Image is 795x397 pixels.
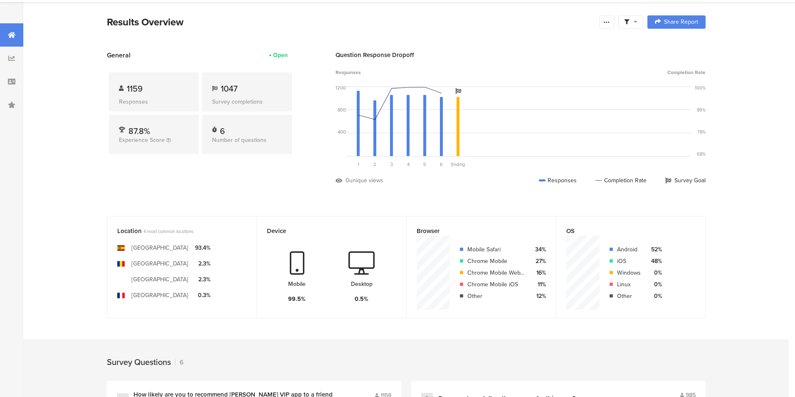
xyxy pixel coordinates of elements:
span: 1047 [221,82,237,95]
div: Completion Rate [595,176,647,185]
div: Location [117,226,233,236]
div: 0.5% [355,295,368,303]
div: 1200 [336,84,346,91]
div: Responses [539,176,577,185]
div: Device [267,226,383,236]
div: 6 [220,125,225,133]
div: Question Response Dropoff [336,50,706,60]
div: unique views [349,176,383,185]
i: Survey Goal [455,88,461,94]
div: 16% [531,268,546,277]
div: 0% [647,292,662,300]
div: 89% [697,107,706,113]
div: 99.5% [288,295,306,303]
div: [GEOGRAPHIC_DATA] [131,275,188,284]
div: Ending [450,161,467,168]
span: General [107,50,131,60]
span: Completion Rate [667,69,706,76]
div: 6 [175,357,184,367]
div: 0% [647,280,662,289]
span: Share Report [664,19,698,25]
div: Mobile Safari [467,245,525,254]
div: 27% [531,257,546,265]
div: Other [617,292,641,300]
div: OS [566,226,681,236]
div: Chrome Mobile iOS [467,280,525,289]
div: 68% [697,151,706,157]
div: 93.4% [195,243,210,252]
span: 1 [358,161,359,168]
span: 6 [440,161,443,168]
span: 87.8% [128,125,150,137]
div: Chrome Mobile [467,257,525,265]
div: Windows [617,268,641,277]
div: [GEOGRAPHIC_DATA] [131,259,188,268]
div: 12% [531,292,546,300]
div: Survey Goal [665,176,706,185]
div: 100% [695,84,706,91]
div: 78% [697,129,706,135]
span: 4 most common locations [143,228,193,235]
span: Experience Score [119,136,165,144]
div: Chrome Mobile WebView [467,268,525,277]
div: 2.3% [195,275,210,284]
div: 0 [346,176,349,185]
span: 1159 [127,82,143,95]
div: iOS [617,257,641,265]
div: Browser [417,226,532,236]
div: 400 [338,129,346,135]
div: Survey completions [212,97,282,106]
div: 48% [647,257,662,265]
span: Responses [336,69,361,76]
div: 34% [531,245,546,254]
div: Responses [119,97,189,106]
span: 2 [373,161,376,168]
div: Android [617,245,641,254]
div: 52% [647,245,662,254]
div: Results Overview [107,15,595,30]
div: Open [273,51,288,60]
span: 4 [407,161,410,168]
div: Other [467,292,525,300]
span: 3 [390,161,393,168]
div: 800 [338,107,346,113]
div: [GEOGRAPHIC_DATA] [131,291,188,300]
div: Linux [617,280,641,289]
div: 0.3% [195,291,210,300]
div: Desktop [351,280,373,288]
span: 5 [423,161,426,168]
div: 11% [531,280,546,289]
span: Number of questions [212,136,267,144]
div: [GEOGRAPHIC_DATA] [131,243,188,252]
div: 0% [647,268,662,277]
div: Survey Questions [107,356,171,368]
div: 2.3% [195,259,210,268]
div: Mobile [288,280,306,288]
